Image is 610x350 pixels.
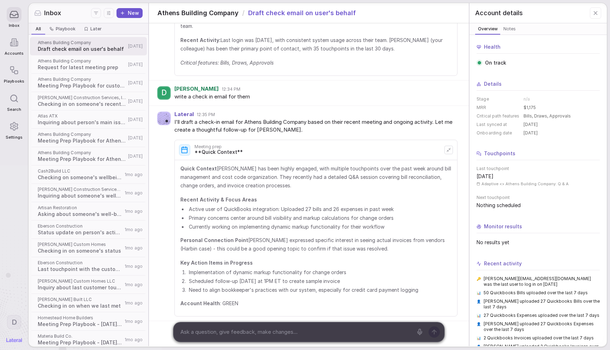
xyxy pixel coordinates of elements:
[180,299,452,308] span: : GREEN
[38,302,122,309] span: Checking in on when we last met
[128,80,142,86] span: [DATE]
[38,64,126,71] span: Request for latest meeting prep
[125,264,142,269] span: 1mo ago
[12,318,17,327] span: D
[180,36,452,53] span: Last login was [DATE], with consistent system usage across their team. [PERSON_NAME] (your collea...
[187,223,452,230] li: Currently working on implementing dynamic markup functionality for their workflow
[56,26,76,32] span: Playbook
[4,4,24,31] a: Inbox
[180,37,221,43] strong: Recent Activity:
[7,107,21,112] span: Search
[524,96,530,102] span: n/a
[222,86,240,92] span: 12:34 PM
[38,266,122,273] span: Last touchpoint with the customer
[484,298,600,310] span: [PERSON_NAME] uploaded 27 Quickbooks Bills over the last 7 days
[30,257,147,276] a: Eberson ConstructionLast touchpoint with the customer1mo ago
[180,236,452,253] span: [PERSON_NAME] expressed specific interest in seeing actual invoices from vendors (Harbin case) - ...
[38,82,126,89] span: Meeting Prep Playbook for customer Athens Building Company
[38,223,122,229] span: Eberson Construction
[38,137,126,144] span: Meeting Prep Playbook for Athens Building Company
[125,209,142,214] span: 1mo ago
[157,8,239,18] span: Athens Building Company
[180,60,274,66] em: Critical features: Bills, Draws, Approvals
[90,26,102,32] span: Later
[30,184,147,202] a: [PERSON_NAME] Construction Services, Inc.Inquiring about someone's well-being and status1mo ago
[38,247,122,254] span: Checking in on someone's status
[484,43,501,50] span: Health
[30,294,147,312] a: [PERSON_NAME] Built LLCChecking in on when we last met1mo ago
[44,8,61,18] span: Inbox
[477,113,519,119] dt: Critical path features
[125,190,142,196] span: 1mo ago
[4,31,24,59] a: Accounts
[484,260,522,267] span: Recent activity
[128,43,142,49] span: [DATE]
[475,8,522,18] span: Account details
[157,112,171,125] img: Agent avatar
[30,276,147,294] a: [PERSON_NAME] Custom Homes LLCInquiry about last customer touchpoint1mo ago
[484,313,599,318] span: 27 Quickbooks Expenses uploaded over the last 7 days
[484,276,600,287] span: [PERSON_NAME][EMAIL_ADDRESS][DOMAIN_NAME] was the last user to log in on [DATE]
[477,25,499,32] span: Overview
[38,95,126,101] span: [PERSON_NAME] Construction Services, Inc.
[38,211,122,218] span: Asking about someone's well-being
[30,312,147,331] a: Homestead Home BuildersMeeting Prep Playbook - [DATE] 10:161mo ago
[38,333,122,339] span: Materia Build Co.
[38,187,122,192] span: [PERSON_NAME] Construction Services, Inc.
[38,278,122,284] span: [PERSON_NAME] Custom Homes LLC
[248,8,356,18] span: Draft check email on user's behalf
[197,112,215,117] span: 12:35 PM
[30,202,147,221] a: Artisan RestorationAsking about someone's well-being1mo ago
[524,130,538,136] span: [DATE]
[482,181,569,186] span: Adaptive <> Athens Building Company: Q & A
[38,119,126,126] span: Inquiring about person's main issue
[6,338,22,342] img: Lateral
[38,58,126,64] span: Athens Building Company
[30,92,147,110] a: [PERSON_NAME] Construction Services, Inc.Checking in on someone's recent activities[DATE]
[38,46,126,53] span: Draft check email on user's behalf
[38,321,122,328] span: Meeting Prep Playbook - [DATE] 10:16
[477,276,481,287] span: 🔑
[4,115,24,143] a: Settings
[524,105,536,110] span: $1,175
[30,74,147,92] a: Athens Building CompanyMeeting Prep Playbook for customer Athens Building Company[DATE]
[477,166,600,171] span: Last touchpoint
[477,299,481,310] span: 👤
[180,260,253,266] strong: Key Action Items in Progress
[180,165,217,171] strong: Quick Context
[477,195,600,200] span: Next touchpoint
[477,130,519,136] dt: Onboarding date
[484,223,522,230] span: Monitor results
[38,77,126,82] span: Athens Building Company
[38,192,122,199] span: Inquiring about someone's well-being and status
[125,245,142,251] span: 1mo ago
[477,313,481,318] span: 📊
[38,156,126,163] span: Meeting Prep Playbook for Athens Building Company
[477,336,481,341] span: 📊
[125,300,142,306] span: 1mo ago
[477,202,600,209] span: Nothing scheduled
[104,8,114,18] button: Display settings
[477,122,519,127] dt: Last synced at
[30,331,147,349] a: Materia Build Co.Meeting Prep Playbook - [DATE] 10:161mo ago
[187,277,452,285] li: Scheduled follow-up [DATE] at 1PM ET to create sample invoice
[174,118,458,134] span: I'll draft a check-in email for Athens Building Company based on their recent meeting and ongoing...
[38,174,122,181] span: Checking on someone's wellbeing and main issue
[38,229,122,236] span: Status update on person's activities
[36,26,41,32] span: All
[38,101,126,108] span: Checking in on someone's recent activities
[174,111,194,117] span: Lateral
[477,96,519,102] dt: Stage
[125,172,142,177] span: 1mo ago
[128,135,142,141] span: [DATE]
[524,113,571,119] span: Bills, Draws, Approvals
[180,197,257,203] strong: Recent Activity & Focus Areas
[125,227,142,233] span: 1mo ago
[30,129,147,147] a: Athens Building CompanyMeeting Prep Playbook for Athens Building Company[DATE]
[187,205,452,213] li: Active user of QuickBooks integration: Uploaded 27 bills and 26 expenses in past week
[180,237,248,243] strong: Personal Connection Point
[484,80,502,87] span: Details
[30,110,147,129] a: Atlas ATXInquiring about person's main issue[DATE]
[38,297,122,302] span: [PERSON_NAME] Built LLC
[38,242,122,247] span: [PERSON_NAME] Custom Homes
